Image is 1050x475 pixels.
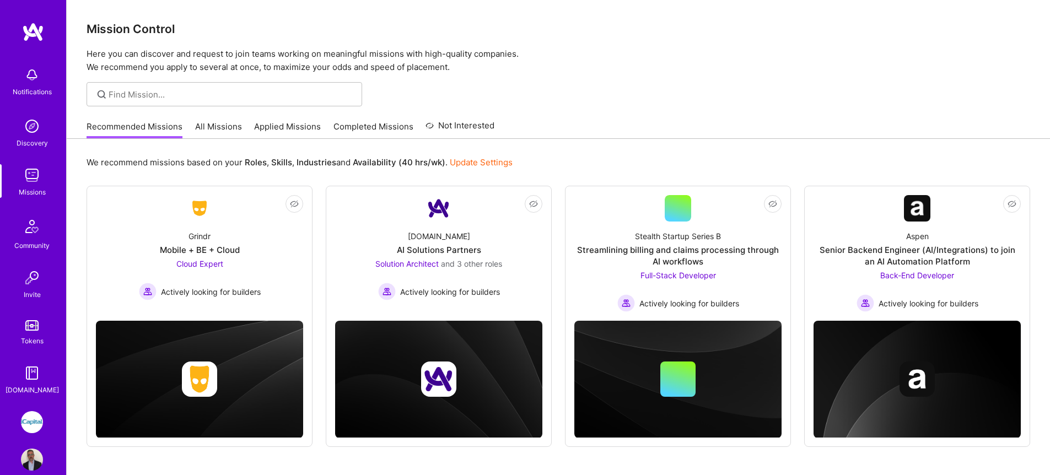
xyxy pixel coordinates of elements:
[857,294,874,312] img: Actively looking for builders
[21,164,43,186] img: teamwork
[333,121,413,139] a: Completed Missions
[426,195,452,222] img: Company Logo
[290,199,299,208] i: icon EyeClosed
[87,121,182,139] a: Recommended Missions
[271,157,292,168] b: Skills
[195,121,242,139] a: All Missions
[906,230,929,242] div: Aspen
[617,294,635,312] img: Actively looking for builders
[95,88,108,101] i: icon SearchGrey
[22,22,44,42] img: logo
[375,259,439,268] span: Solution Architect
[21,449,43,471] img: User Avatar
[441,259,502,268] span: and 3 other roles
[408,230,470,242] div: [DOMAIN_NAME]
[426,119,494,139] a: Not Interested
[182,361,217,397] img: Company logo
[21,411,43,433] img: iCapital: Building an Alternative Investment Marketplace
[96,321,303,438] img: cover
[640,271,716,280] span: Full-Stack Developer
[768,199,777,208] i: icon EyeClosed
[18,411,46,433] a: iCapital: Building an Alternative Investment Marketplace
[189,230,211,242] div: Grindr
[24,289,41,300] div: Invite
[19,213,45,240] img: Community
[96,195,303,312] a: Company LogoGrindrMobile + BE + CloudCloud Expert Actively looking for buildersActively looking f...
[17,137,48,149] div: Discovery
[400,286,500,298] span: Actively looking for builders
[635,230,721,242] div: Stealth Startup Series B
[900,361,935,397] img: Company logo
[109,89,354,100] input: Find Mission...
[335,195,542,312] a: Company Logo[DOMAIN_NAME]AI Solutions PartnersSolution Architect and 3 other rolesActively lookin...
[87,22,1030,36] h3: Mission Control
[21,267,43,289] img: Invite
[254,121,321,139] a: Applied Missions
[186,198,213,218] img: Company Logo
[814,244,1021,267] div: Senior Backend Engineer (AI/Integrations) to join an AI Automation Platform
[639,298,739,309] span: Actively looking for builders
[245,157,267,168] b: Roles
[1008,199,1016,208] i: icon EyeClosed
[879,298,978,309] span: Actively looking for builders
[397,244,481,256] div: AI Solutions Partners
[529,199,538,208] i: icon EyeClosed
[87,156,513,168] p: We recommend missions based on your , , and .
[25,320,39,331] img: tokens
[21,362,43,384] img: guide book
[6,384,59,396] div: [DOMAIN_NAME]
[880,271,954,280] span: Back-End Developer
[160,244,240,256] div: Mobile + BE + Cloud
[353,157,445,168] b: Availability (40 hrs/wk)
[14,240,50,251] div: Community
[13,86,52,98] div: Notifications
[421,361,456,397] img: Company logo
[21,64,43,86] img: bell
[814,321,1021,438] img: cover
[904,195,930,222] img: Company Logo
[139,283,157,300] img: Actively looking for builders
[378,283,396,300] img: Actively looking for builders
[814,195,1021,312] a: Company LogoAspenSenior Backend Engineer (AI/Integrations) to join an AI Automation PlatformBack-...
[21,335,44,347] div: Tokens
[176,259,223,268] span: Cloud Expert
[21,115,43,137] img: discovery
[18,449,46,471] a: User Avatar
[87,47,1030,74] p: Here you can discover and request to join teams working on meaningful missions with high-quality ...
[19,186,46,198] div: Missions
[297,157,336,168] b: Industries
[335,321,542,438] img: cover
[450,157,513,168] a: Update Settings
[574,321,782,438] img: cover
[574,195,782,312] a: Stealth Startup Series BStreamlining billing and claims processing through AI workflowsFull-Stack...
[161,286,261,298] span: Actively looking for builders
[574,244,782,267] div: Streamlining billing and claims processing through AI workflows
